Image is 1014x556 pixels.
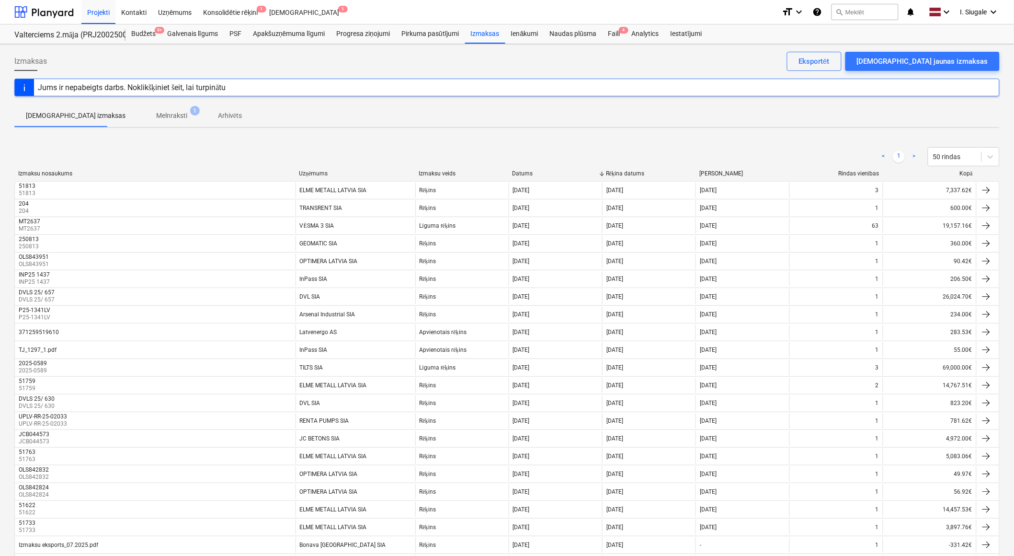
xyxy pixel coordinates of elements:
div: JC BETONS SIA [300,435,340,442]
div: Latvenergo AS [300,329,337,336]
div: [DATE] [606,506,623,513]
div: 3,897.76€ [883,520,976,535]
a: Budžets9+ [125,24,161,44]
div: [DATE] [606,187,623,194]
div: Rēķins [420,382,436,389]
div: [DATE] [700,453,717,460]
div: [DATE] [700,187,717,194]
div: [DATE] [606,542,623,548]
div: 206.50€ [883,271,976,287]
div: 5,083.06€ [883,449,976,464]
div: 1 [876,240,879,247]
div: Kopā [887,170,973,177]
a: Ienākumi [505,24,544,44]
div: Bonava [GEOGRAPHIC_DATA] SIA [300,542,386,548]
div: [DATE] [606,222,623,229]
div: Rindas vienības [793,170,879,177]
div: [DATE] [606,205,623,211]
div: [DATE] [606,524,623,531]
div: 1 [876,435,879,442]
div: 3 [876,187,879,194]
div: DVLS 25/ 630 [19,395,55,402]
div: [DATE] [606,471,623,477]
div: [DATE] [606,488,623,495]
div: ELME METALL LATVIA SIA [300,524,367,531]
div: Progresa ziņojumi [330,24,396,44]
div: [DATE] [513,258,530,265]
div: 51733 [19,520,35,526]
div: 51763 [19,449,35,455]
div: [DATE] [700,471,717,477]
i: format_size [782,6,793,18]
div: [DATE] [606,453,623,460]
p: OLS842824 [19,491,51,499]
i: keyboard_arrow_down [941,6,953,18]
div: [DATE] [700,293,717,300]
div: 600.00€ [883,200,976,216]
div: Rēķins [420,471,436,478]
div: [DATE] [700,506,717,513]
a: Analytics [626,24,664,44]
a: Galvenais līgums [161,24,224,44]
p: Arhivēts [218,111,242,121]
div: ELME METALL LATVIA SIA [300,187,367,194]
div: 49.97€ [883,466,976,482]
div: 2025-0589 [19,360,47,367]
div: [DATE] [513,524,530,531]
div: InPass SIA [300,276,328,282]
p: 2025-0589 [19,367,49,375]
div: 1 [876,205,879,211]
span: 9+ [155,27,164,34]
a: Next page [909,151,920,162]
div: Rēķins [420,524,436,531]
div: [DATE] [700,417,717,424]
div: [PERSON_NAME] [700,170,786,177]
div: 14,457.53€ [883,502,976,517]
span: 1 [190,106,200,116]
span: search [836,8,843,16]
div: [DATE] [700,258,717,265]
div: [DATE] [606,240,623,247]
div: 371259519610 [19,329,59,336]
div: [DATE] [513,453,530,460]
div: 781.62€ [883,413,976,429]
div: OLS842824 [19,484,49,491]
div: 3 [876,364,879,371]
div: DVL SIA [300,400,320,406]
div: Rēķins [420,453,436,460]
p: Melnraksti [156,111,187,121]
div: OPTIMERA LATVIA SIA [300,258,358,265]
p: 51759 [19,384,37,393]
div: [DATE] [700,364,717,371]
div: 1 [876,524,879,531]
div: Budžets [125,24,161,44]
a: Page 1 is your current page [893,151,905,162]
div: Valterciems 2.māja (PRJ2002500) - 2601936 [14,30,114,40]
div: 56.92€ [883,484,976,499]
div: 234.00€ [883,307,976,322]
div: InPass SIA [300,347,328,353]
button: [DEMOGRAPHIC_DATA] jaunas izmaksas [845,52,1000,71]
div: [DATE] [513,435,530,442]
div: [DATE] [700,311,717,318]
a: PSF [224,24,247,44]
div: 1 [876,400,879,406]
div: OPTIMERA LATVIA SIA [300,488,358,495]
div: TJ_1297_1.pdf [19,347,57,353]
div: TILTS SIA [300,364,323,371]
div: 26,024.70€ [883,289,976,304]
div: 1 [876,293,879,300]
div: 360.00€ [883,236,976,251]
div: Rēķins [420,205,436,212]
div: Rēķins [420,240,436,247]
p: 51763 [19,455,37,463]
div: Rēķins [420,435,436,442]
div: Eksportēt [799,55,830,68]
div: 204 [19,200,29,207]
p: OLS842832 [19,473,51,481]
div: RENTA PUMPS SIA [300,417,349,424]
div: 51622 [19,502,35,509]
div: P25-1341LV [19,307,50,313]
